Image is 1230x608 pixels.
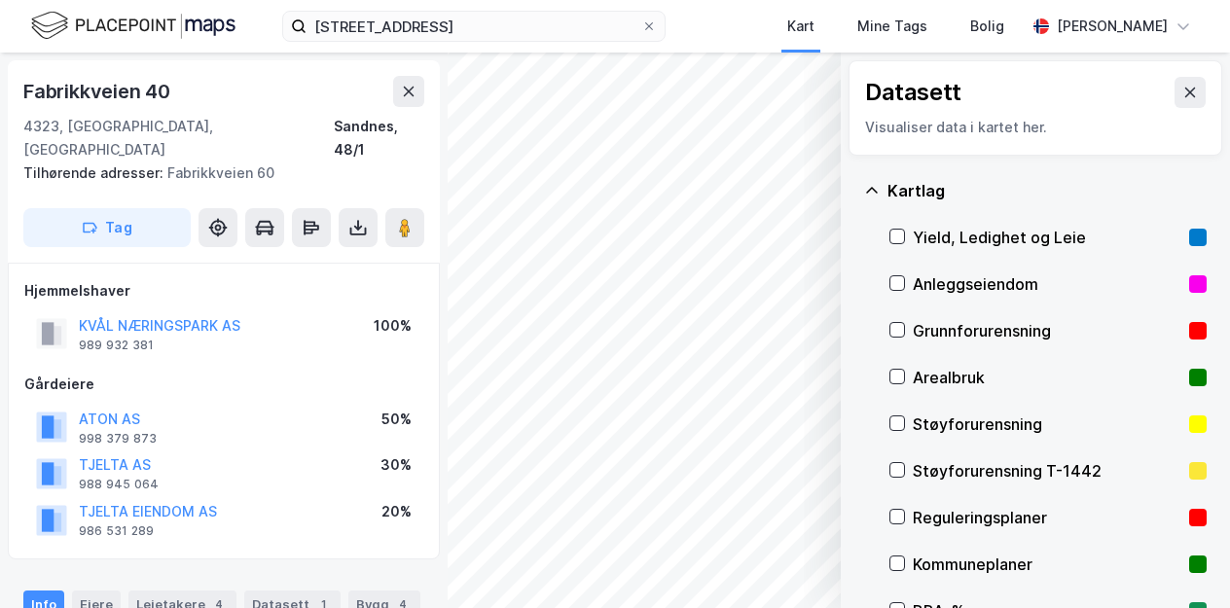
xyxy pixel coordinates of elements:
[23,208,191,247] button: Tag
[787,15,814,38] div: Kart
[23,164,167,181] span: Tilhørende adresser:
[913,506,1181,529] div: Reguleringsplaner
[31,9,235,43] img: logo.f888ab2527a4732fd821a326f86c7f29.svg
[913,319,1181,342] div: Grunnforurensning
[913,459,1181,483] div: Støyforurensning T-1442
[24,373,423,396] div: Gårdeiere
[307,12,641,41] input: Søk på adresse, matrikkel, gårdeiere, leietakere eller personer
[857,15,927,38] div: Mine Tags
[913,412,1181,436] div: Støyforurensning
[913,226,1181,249] div: Yield, Ledighet og Leie
[79,477,159,492] div: 988 945 064
[79,338,154,353] div: 989 932 381
[380,453,412,477] div: 30%
[381,500,412,523] div: 20%
[970,15,1004,38] div: Bolig
[913,366,1181,389] div: Arealbruk
[1133,515,1230,608] div: Kontrollprogram for chat
[865,77,961,108] div: Datasett
[23,161,409,185] div: Fabrikkveien 60
[887,179,1207,202] div: Kartlag
[79,523,154,539] div: 986 531 289
[913,553,1181,576] div: Kommuneplaner
[865,116,1206,139] div: Visualiser data i kartet her.
[374,314,412,338] div: 100%
[381,408,412,431] div: 50%
[1057,15,1168,38] div: [PERSON_NAME]
[24,279,423,303] div: Hjemmelshaver
[1133,515,1230,608] iframe: Chat Widget
[79,431,157,447] div: 998 379 873
[23,76,174,107] div: Fabrikkveien 40
[23,115,334,161] div: 4323, [GEOGRAPHIC_DATA], [GEOGRAPHIC_DATA]
[913,272,1181,296] div: Anleggseiendom
[334,115,424,161] div: Sandnes, 48/1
